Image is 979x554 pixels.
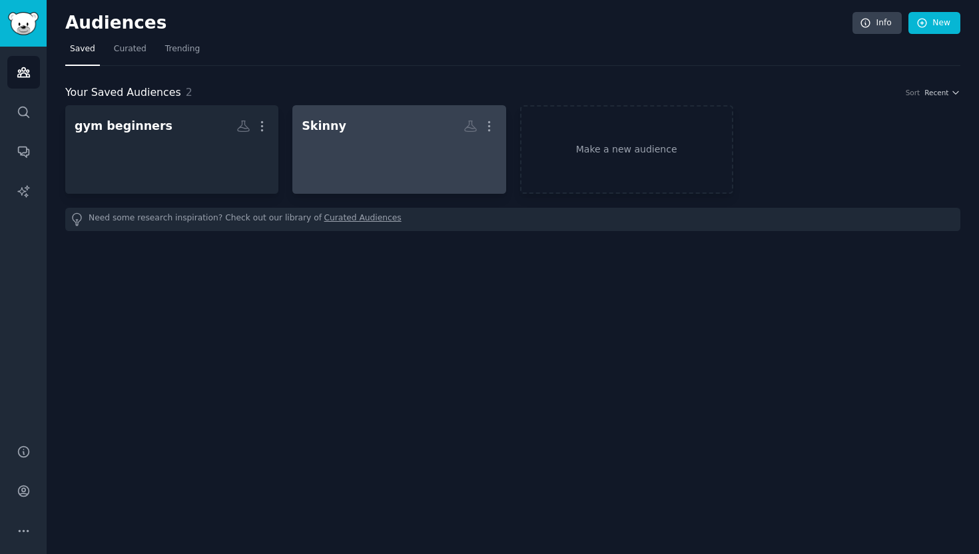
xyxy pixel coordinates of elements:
[65,105,278,194] a: gym beginners
[65,85,181,101] span: Your Saved Audiences
[65,208,960,231] div: Need some research inspiration? Check out our library of
[75,118,172,135] div: gym beginners
[520,105,733,194] a: Make a new audience
[292,105,505,194] a: Skinny
[908,12,960,35] a: New
[8,12,39,35] img: GummySearch logo
[70,43,95,55] span: Saved
[109,39,151,66] a: Curated
[302,118,346,135] div: Skinny
[924,88,948,97] span: Recent
[324,212,402,226] a: Curated Audiences
[186,86,192,99] span: 2
[114,43,147,55] span: Curated
[65,39,100,66] a: Saved
[852,12,902,35] a: Info
[161,39,204,66] a: Trending
[65,13,852,34] h2: Audiences
[906,88,920,97] div: Sort
[924,88,960,97] button: Recent
[165,43,200,55] span: Trending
